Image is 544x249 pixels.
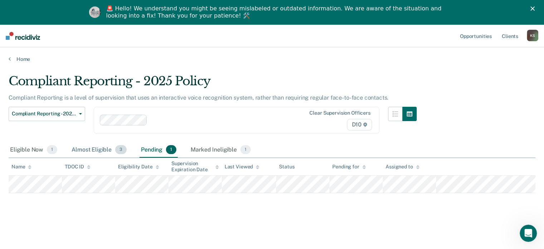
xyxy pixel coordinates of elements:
[89,6,101,18] img: Profile image for Kim
[500,24,520,47] a: Clients
[12,111,76,117] span: Compliant Reporting - 2025 Policy
[520,225,537,242] iframe: Intercom live chat
[279,164,294,170] div: Status
[9,56,535,62] a: Home
[47,145,57,154] span: 1
[106,5,444,19] div: 🚨 Hello! We understand you might be seeing mislabeled or outdated information. We are aware of th...
[225,164,259,170] div: Last Viewed
[171,161,219,173] div: Supervision Expiration Date
[459,24,493,47] a: Opportunities
[309,110,370,116] div: Clear supervision officers
[6,32,40,40] img: Recidiviz
[9,94,388,101] p: Compliant Reporting is a level of supervision that uses an interactive voice recognition system, ...
[527,30,538,41] button: KS
[530,6,538,11] div: Close
[527,30,538,41] div: K S
[9,107,85,121] button: Compliant Reporting - 2025 Policy
[9,142,59,158] div: Eligible Now1
[65,164,90,170] div: TDOC ID
[70,142,128,158] div: Almost Eligible3
[189,142,252,158] div: Marked Ineligible1
[386,164,419,170] div: Assigned to
[166,145,176,154] span: 1
[139,142,178,158] div: Pending1
[11,164,31,170] div: Name
[347,119,372,130] span: D10
[118,164,159,170] div: Eligibility Date
[9,74,417,94] div: Compliant Reporting - 2025 Policy
[115,145,127,154] span: 3
[332,164,366,170] div: Pending for
[240,145,251,154] span: 1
